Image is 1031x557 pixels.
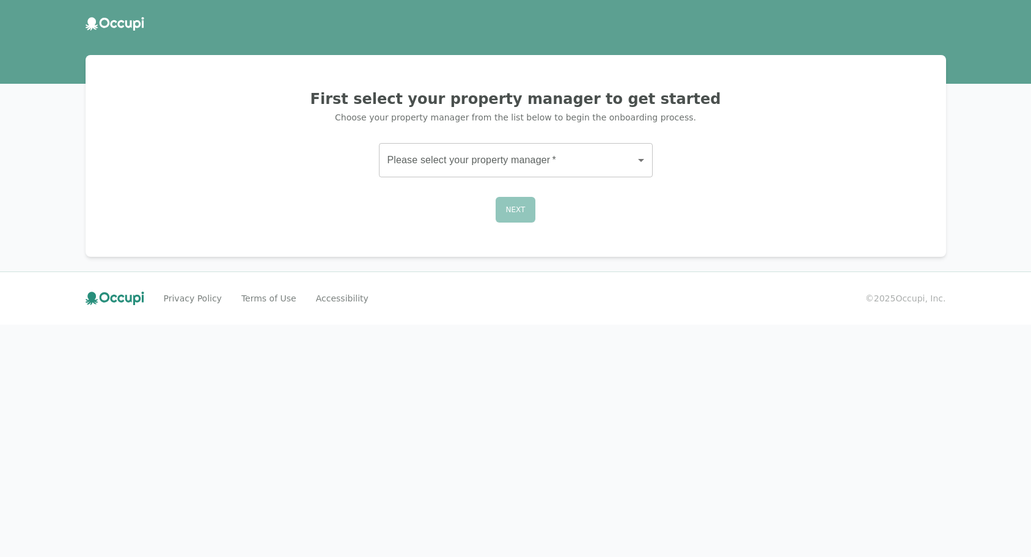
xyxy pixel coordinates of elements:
small: © 2025 Occupi, Inc. [865,292,946,304]
h2: First select your property manager to get started [100,89,931,109]
a: Accessibility [316,292,369,304]
p: Choose your property manager from the list below to begin the onboarding process. [100,111,931,124]
a: Terms of Use [241,292,296,304]
a: Privacy Policy [164,292,222,304]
